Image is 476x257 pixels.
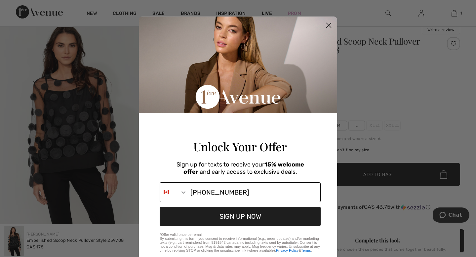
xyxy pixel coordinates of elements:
input: Phone Number [187,183,320,202]
button: Search Countries [160,183,187,202]
p: *Offer valid once per email By submitting this form, you consent to receive informational (e.g., ... [160,233,321,252]
span: and early access to exclusive deals. [200,168,297,175]
span: Chat [16,5,29,11]
span: 15% welcome offer [183,161,304,175]
span: Sign up for texts to receive your [177,161,264,168]
span: Unlock Your Offer [193,139,287,154]
button: SIGN UP NOW [160,207,321,226]
button: Close dialog [323,19,335,31]
a: Privacy Policy [276,248,298,252]
a: Terms [301,248,311,252]
img: Canada [164,190,169,195]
